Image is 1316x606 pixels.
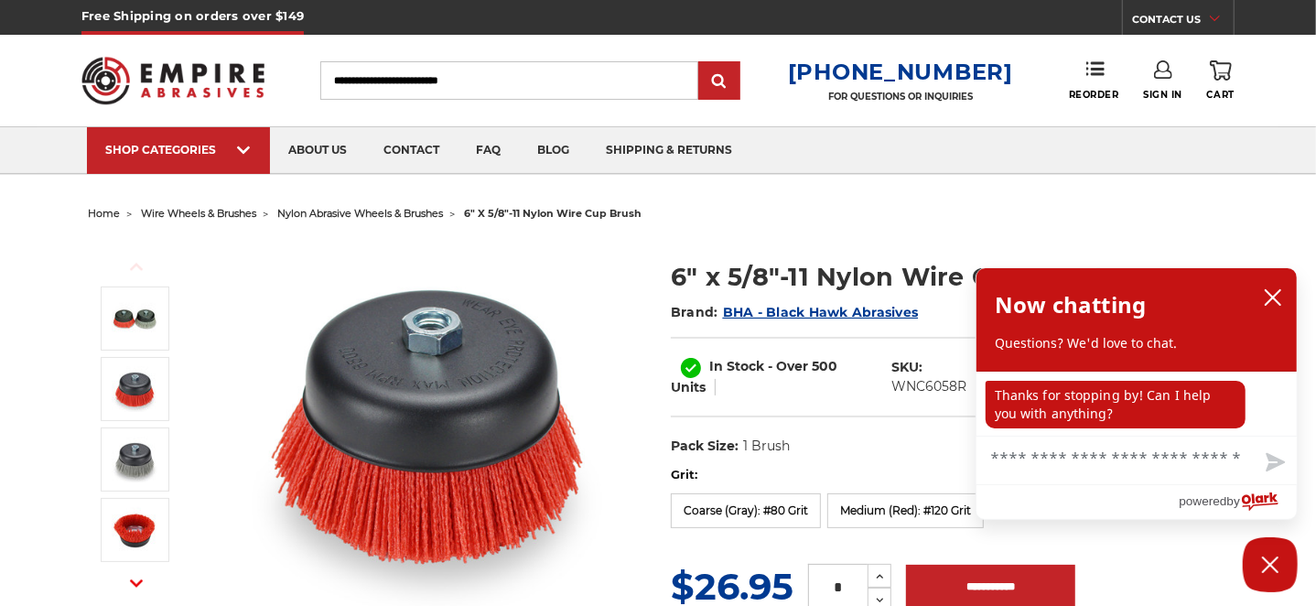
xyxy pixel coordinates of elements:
dd: WNC6058R [891,377,966,396]
dt: Pack Size: [671,437,739,456]
button: close chatbox [1258,284,1288,311]
button: Send message [1251,442,1297,484]
p: Thanks for stopping by! Can I help you with anything? [986,381,1246,428]
span: 500 [812,358,837,374]
img: 6" x 5/8"-11 Nylon Wire Wheel Cup Brushes [112,296,157,341]
img: 6" Nylon Cup Brush, red medium [112,366,157,412]
a: Cart [1207,60,1235,101]
dd: 1 Brush [743,437,790,456]
span: In Stock [709,358,764,374]
a: shipping & returns [588,127,750,174]
span: 6" x 5/8"-11 nylon wire cup brush [464,207,642,220]
a: contact [365,127,458,174]
a: wire wheels & brushes [141,207,256,220]
span: - Over [768,358,808,374]
a: [PHONE_NUMBER] [788,59,1013,85]
img: Empire Abrasives [81,45,264,116]
button: Previous [114,247,158,287]
a: home [88,207,120,220]
button: Close Chatbox [1243,537,1298,592]
div: SHOP CATEGORIES [105,143,252,157]
h1: 6" x 5/8"-11 Nylon Wire Cup Brush [671,259,1228,295]
img: 6" x 5/8"-11 Nylon Wire Wheel Cup Brushes [245,240,611,606]
p: Questions? We'd love to chat. [995,334,1278,352]
a: nylon abrasive wheels & brushes [277,207,443,220]
img: 6" Nylon Cup Brush, gray coarse [112,437,157,482]
a: Powered by Olark [1179,485,1297,519]
a: faq [458,127,519,174]
span: Brand: [671,304,718,320]
span: powered [1179,490,1226,513]
div: olark chatbox [976,267,1298,520]
span: Reorder [1069,89,1119,101]
input: Submit [701,63,738,100]
a: Reorder [1069,60,1119,100]
a: blog [519,127,588,174]
img: red nylon wire bristle cup brush 6 inch [112,507,157,553]
span: Units [671,379,706,395]
dt: SKU: [891,358,922,377]
span: by [1227,490,1240,513]
h2: Now chatting [995,287,1146,323]
a: BHA - Black Hawk Abrasives [723,304,919,320]
div: chat [976,372,1297,436]
span: Sign In [1143,89,1182,101]
p: FOR QUESTIONS OR INQUIRIES [788,91,1013,103]
a: about us [270,127,365,174]
a: CONTACT US [1132,9,1234,35]
button: Next [114,564,158,603]
span: Cart [1207,89,1235,101]
label: Grit: [671,466,1228,484]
